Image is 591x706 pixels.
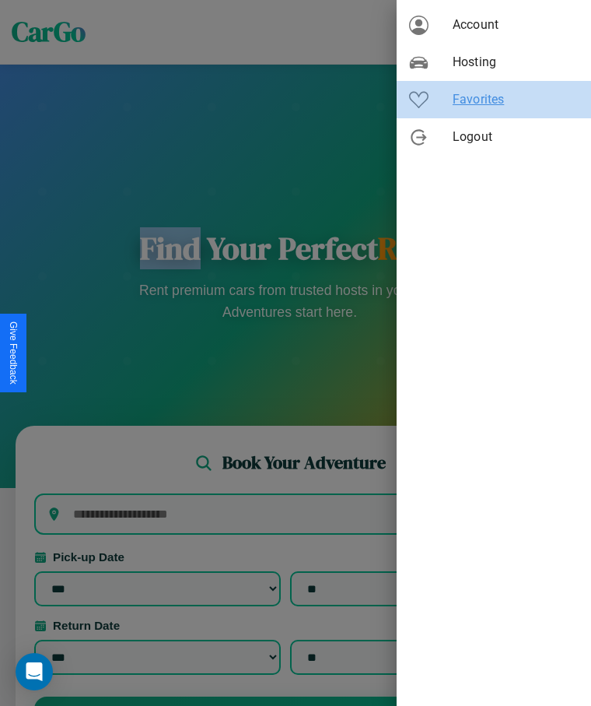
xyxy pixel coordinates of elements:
span: Favorites [453,90,579,109]
div: Logout [397,118,591,156]
div: Give Feedback [8,321,19,385]
span: Account [453,16,579,34]
span: Logout [453,128,579,146]
div: Favorites [397,81,591,118]
span: Hosting [453,53,579,72]
div: Account [397,6,591,44]
div: Hosting [397,44,591,81]
div: Open Intercom Messenger [16,653,53,690]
